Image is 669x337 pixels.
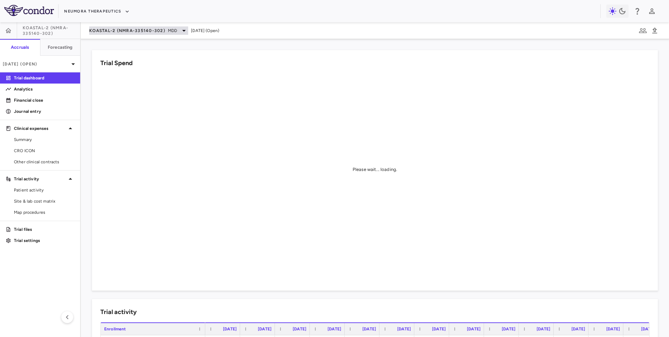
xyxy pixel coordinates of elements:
[571,327,585,331] span: [DATE]
[353,166,397,173] div: Please wait... loading.
[14,148,75,154] span: CRO ICON
[23,25,80,36] span: KOASTAL-2 (NMRA-335140-302)
[14,125,66,132] p: Clinical expenses
[293,327,306,331] span: [DATE]
[14,187,75,193] span: Patient activity
[168,28,177,34] span: MDD
[191,28,219,34] span: [DATE] (Open)
[89,28,165,33] span: KOASTAL-2 (NMRA-335140-302)
[14,108,75,115] p: Journal entry
[3,61,69,67] p: [DATE] (Open)
[328,327,341,331] span: [DATE]
[606,327,620,331] span: [DATE]
[14,226,75,233] p: Trial files
[14,198,75,204] span: Site & lab cost matrix
[537,327,550,331] span: [DATE]
[258,327,271,331] span: [DATE]
[14,136,75,143] span: Summary
[104,327,126,331] span: Enrollment
[362,327,376,331] span: [DATE]
[100,58,133,68] h6: Trial Spend
[14,176,66,182] p: Trial activity
[641,327,655,331] span: [DATE]
[100,307,137,317] h6: Trial activity
[397,327,411,331] span: [DATE]
[432,327,446,331] span: [DATE]
[14,159,75,165] span: Other clinical contracts
[467,327,480,331] span: [DATE]
[14,86,75,92] p: Analytics
[14,209,75,215] span: Map procedures
[64,6,130,17] button: Neumora Therapeutics
[48,44,73,50] h6: Forecasting
[223,327,237,331] span: [DATE]
[14,237,75,244] p: Trial settings
[14,75,75,81] p: Trial dashboard
[11,44,29,50] h6: Accruals
[502,327,515,331] span: [DATE]
[14,97,75,103] p: Financial close
[4,5,54,16] img: logo-full-SnFGN8VE.png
